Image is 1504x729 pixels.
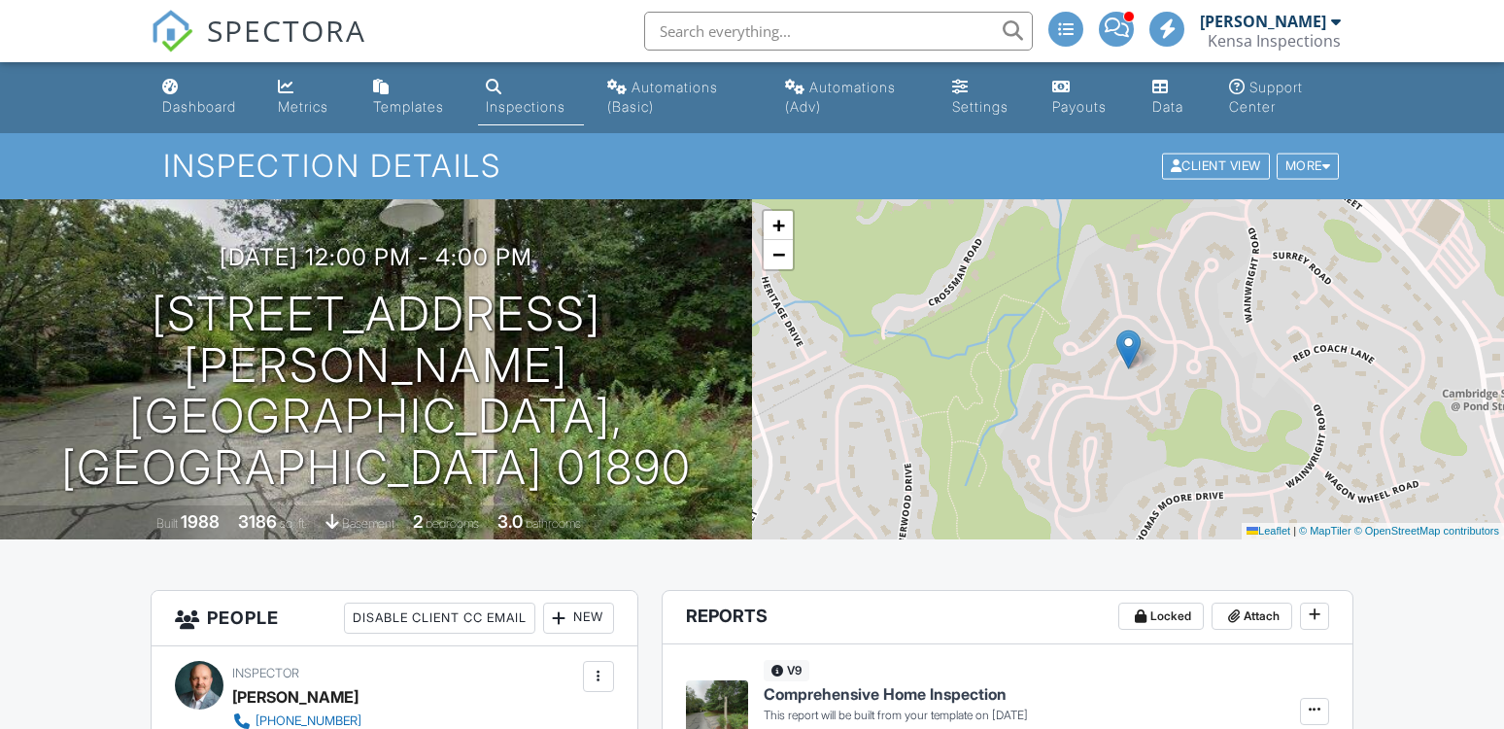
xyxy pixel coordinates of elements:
[607,79,718,115] div: Automations (Basic)
[163,149,1342,183] h1: Inspection Details
[154,70,255,125] a: Dashboard
[1208,31,1341,51] div: Kensa Inspections
[526,516,581,531] span: bathrooms
[413,511,423,532] div: 2
[342,516,394,531] span: basement
[280,516,307,531] span: sq. ft.
[1160,157,1275,172] a: Client View
[426,516,479,531] span: bedrooms
[1052,98,1107,115] div: Payouts
[1145,70,1206,125] a: Data
[220,244,532,270] h3: [DATE] 12:00 pm - 4:00 pm
[599,70,762,125] a: Automations (Basic)
[344,603,535,634] div: Disable Client CC Email
[151,10,193,52] img: The Best Home Inspection Software - Spectora
[207,10,366,51] span: SPECTORA
[278,98,328,115] div: Metrics
[256,713,361,729] div: [PHONE_NUMBER]
[1152,98,1183,115] div: Data
[777,70,930,125] a: Automations (Advanced)
[764,240,793,269] a: Zoom out
[952,98,1008,115] div: Settings
[478,70,584,125] a: Inspections
[944,70,1029,125] a: Settings
[1299,525,1351,537] a: © MapTiler
[238,511,277,532] div: 3186
[1116,330,1141,369] img: Marker
[232,666,299,680] span: Inspector
[772,213,785,237] span: +
[772,242,785,266] span: −
[497,511,523,532] div: 3.0
[785,79,896,115] div: Automations (Adv)
[1221,70,1350,125] a: Support Center
[486,98,565,115] div: Inspections
[1354,525,1499,537] a: © OpenStreetMap contributors
[152,591,637,646] h3: People
[156,516,178,531] span: Built
[270,70,349,125] a: Metrics
[1044,70,1129,125] a: Payouts
[543,603,614,634] div: New
[1277,154,1340,180] div: More
[764,211,793,240] a: Zoom in
[373,98,444,115] div: Templates
[1229,79,1303,115] div: Support Center
[1247,525,1290,537] a: Leaflet
[151,26,366,67] a: SPECTORA
[181,511,220,532] div: 1988
[1200,12,1326,31] div: [PERSON_NAME]
[365,70,463,125] a: Templates
[644,12,1033,51] input: Search everything...
[1162,154,1270,180] div: Client View
[1293,525,1296,537] span: |
[232,682,359,712] div: [PERSON_NAME]
[162,98,236,115] div: Dashboard
[31,289,721,494] h1: [STREET_ADDRESS][PERSON_NAME] [GEOGRAPHIC_DATA], [GEOGRAPHIC_DATA] 01890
